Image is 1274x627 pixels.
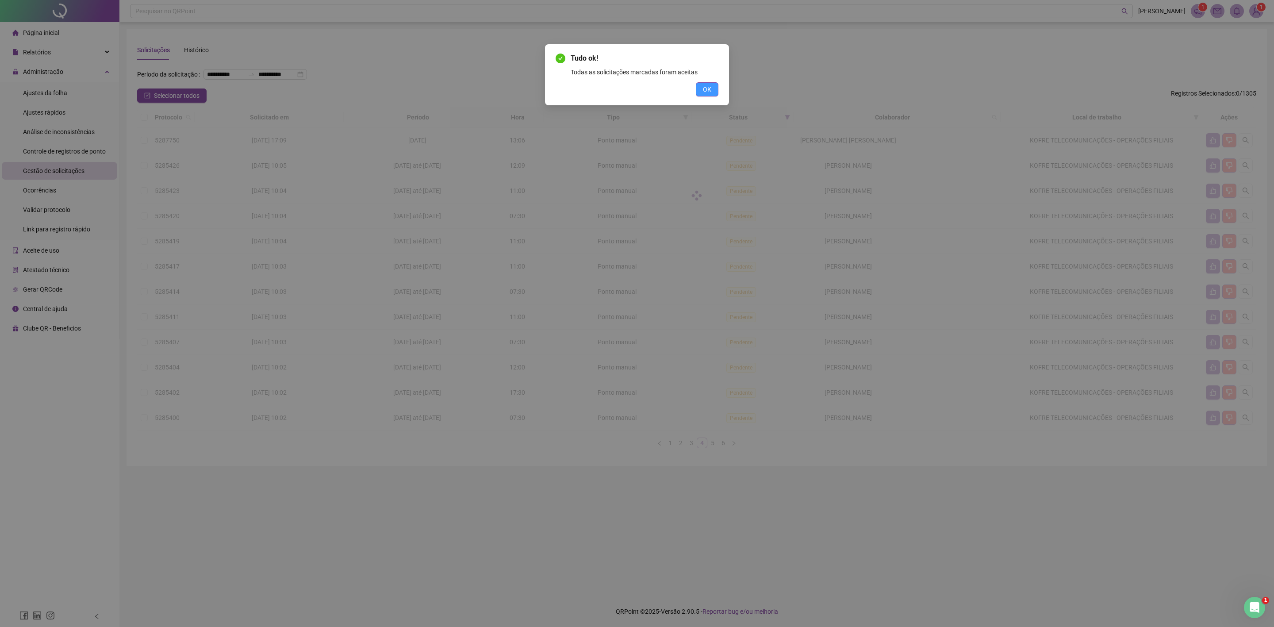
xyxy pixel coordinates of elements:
[1244,597,1265,618] iframe: Intercom live chat
[556,54,565,63] span: check-circle
[571,67,718,77] div: Todas as solicitações marcadas foram aceitas
[703,85,711,94] span: OK
[1262,597,1269,604] span: 1
[696,82,718,96] button: OK
[571,53,718,64] span: Tudo ok!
